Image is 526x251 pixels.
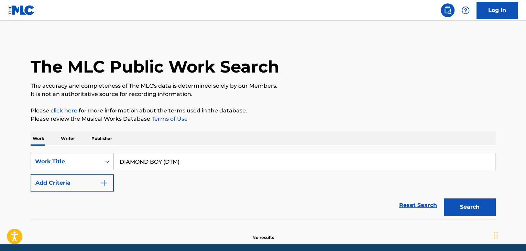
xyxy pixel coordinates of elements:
[31,153,495,219] form: Search Form
[100,179,108,187] img: 9d2ae6d4665cec9f34b9.svg
[31,82,495,90] p: The accuracy and completeness of The MLC's data is determined solely by our Members.
[492,218,526,251] iframe: Chat Widget
[89,131,114,146] p: Publisher
[494,225,498,245] div: Drag
[459,3,472,17] div: Help
[31,90,495,98] p: It is not an authoritative source for recording information.
[31,107,495,115] p: Please for more information about the terms used in the database.
[59,131,77,146] p: Writer
[252,226,274,241] p: No results
[51,107,77,114] a: click here
[35,157,97,166] div: Work Title
[31,131,46,146] p: Work
[441,3,454,17] a: Public Search
[444,198,495,216] button: Search
[443,6,452,14] img: search
[461,6,470,14] img: help
[31,115,495,123] p: Please review the Musical Works Database
[396,198,440,213] a: Reset Search
[31,174,114,192] button: Add Criteria
[150,116,188,122] a: Terms of Use
[31,56,279,77] h1: The MLC Public Work Search
[8,5,35,15] img: MLC Logo
[476,2,518,19] a: Log In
